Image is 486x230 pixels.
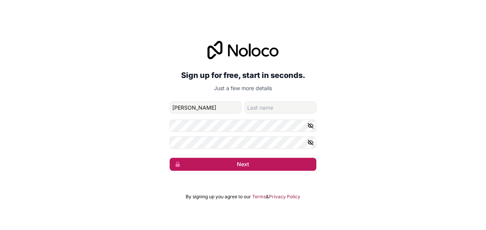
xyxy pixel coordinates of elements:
span: By signing up you agree to our [186,194,251,200]
p: Just a few more details [170,84,316,92]
a: Terms [252,194,266,200]
input: family-name [245,101,316,113]
h2: Sign up for free, start in seconds. [170,68,316,82]
input: Password [170,120,316,132]
input: Confirm password [170,136,316,149]
span: & [266,194,269,200]
a: Privacy Policy [269,194,300,200]
input: given-name [170,101,241,113]
button: Next [170,158,316,171]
